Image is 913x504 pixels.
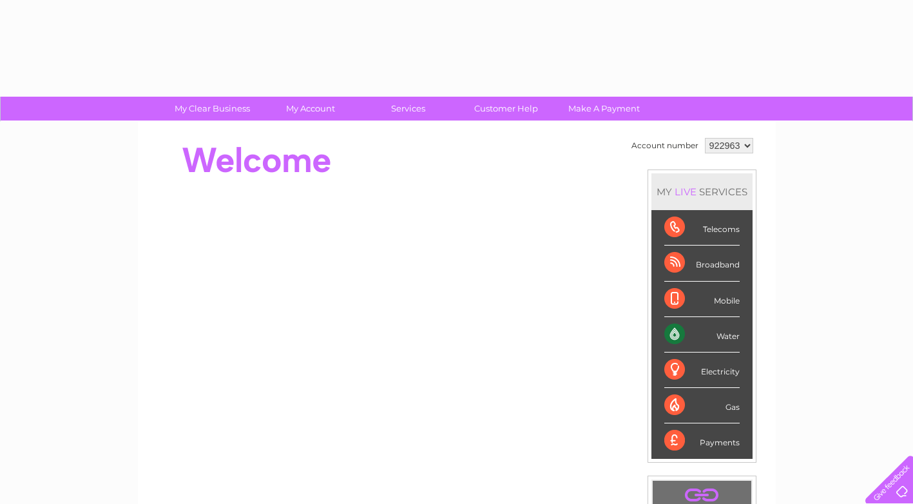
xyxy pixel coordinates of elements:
[651,173,753,210] div: MY SERVICES
[551,97,657,121] a: Make A Payment
[664,282,740,317] div: Mobile
[453,97,559,121] a: Customer Help
[672,186,699,198] div: LIVE
[664,246,740,281] div: Broadband
[628,135,702,157] td: Account number
[159,97,265,121] a: My Clear Business
[664,388,740,423] div: Gas
[664,210,740,246] div: Telecoms
[355,97,461,121] a: Services
[664,317,740,353] div: Water
[664,423,740,458] div: Payments
[664,353,740,388] div: Electricity
[257,97,363,121] a: My Account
